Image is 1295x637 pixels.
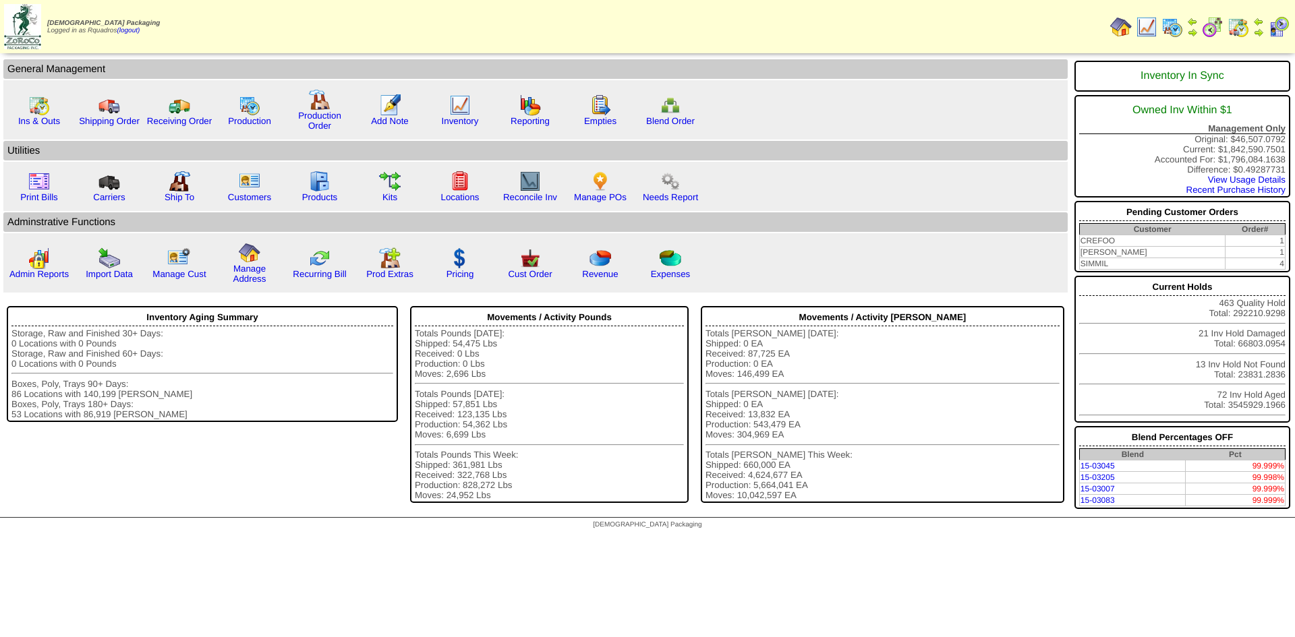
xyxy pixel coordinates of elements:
[3,212,1068,232] td: Adminstrative Functions
[1187,16,1198,27] img: arrowleft.gif
[1228,16,1249,38] img: calendarinout.gif
[1074,95,1290,198] div: Original: $46,507.0792 Current: $1,842,590.7501 Accounted For: $1,796,084.1638 Difference: $0.492...
[1079,235,1225,247] td: CREFOO
[233,264,266,284] a: Manage Address
[309,247,330,269] img: reconcile.gif
[382,192,397,202] a: Kits
[239,242,260,264] img: home.gif
[1079,224,1225,235] th: Customer
[98,247,120,269] img: import.gif
[415,328,684,501] div: Totals Pounds [DATE]: Shipped: 54,475 Lbs Received: 0 Lbs Production: 0 Lbs Moves: 2,696 Lbs Tota...
[1202,16,1224,38] img: calendarblend.gif
[1226,224,1286,235] th: Order#
[28,171,50,192] img: invoice2.gif
[660,171,681,192] img: workflow.png
[3,141,1068,160] td: Utilities
[28,94,50,116] img: calendarinout.gif
[1110,16,1132,38] img: home.gif
[1186,185,1286,195] a: Recent Purchase History
[11,309,393,326] div: Inventory Aging Summary
[643,192,698,202] a: Needs Report
[589,171,611,192] img: po.png
[1081,461,1115,471] a: 15-03045
[1079,258,1225,270] td: SIMMIL
[18,116,60,126] a: Ins & Outs
[147,116,212,126] a: Receiving Order
[1079,63,1286,89] div: Inventory In Sync
[519,171,541,192] img: line_graph2.gif
[371,116,409,126] a: Add Note
[1081,495,1115,505] a: 15-03083
[1268,16,1290,38] img: calendarcustomer.gif
[1081,473,1115,482] a: 15-03205
[47,20,160,27] span: [DEMOGRAPHIC_DATA] Packaging
[1226,235,1286,247] td: 1
[11,328,393,419] div: Storage, Raw and Finished 30+ Days: 0 Locations with 0 Pounds Storage, Raw and Finished 60+ Days:...
[1079,98,1286,123] div: Owned Inv Within $1
[442,116,479,126] a: Inventory
[9,269,69,279] a: Admin Reports
[447,269,474,279] a: Pricing
[1161,16,1183,38] img: calendarprod.gif
[28,247,50,269] img: graph2.png
[706,328,1060,501] div: Totals [PERSON_NAME] [DATE]: Shipped: 0 EA Received: 87,725 EA Production: 0 EA Moves: 146,499 EA...
[169,171,190,192] img: factory2.gif
[1079,204,1286,221] div: Pending Customer Orders
[1136,16,1157,38] img: line_graph.gif
[379,94,401,116] img: orders.gif
[415,309,684,326] div: Movements / Activity Pounds
[519,94,541,116] img: graph.gif
[1226,247,1286,258] td: 1
[1253,27,1264,38] img: arrowright.gif
[302,192,338,202] a: Products
[239,171,260,192] img: customers.gif
[660,94,681,116] img: network.png
[379,171,401,192] img: workflow.gif
[152,269,206,279] a: Manage Cust
[1186,495,1286,506] td: 99.999%
[508,269,552,279] a: Cust Order
[1186,449,1286,460] th: Pct
[449,247,471,269] img: dollar.gif
[1079,429,1286,446] div: Blend Percentages OFF
[98,171,120,192] img: truck3.gif
[298,111,341,131] a: Production Order
[1208,175,1286,185] a: View Usage Details
[503,192,557,202] a: Reconcile Inv
[584,116,616,126] a: Empties
[593,521,701,528] span: [DEMOGRAPHIC_DATA] Packaging
[239,94,260,116] img: calendarprod.gif
[366,269,413,279] a: Prod Extras
[574,192,627,202] a: Manage POs
[1079,247,1225,258] td: [PERSON_NAME]
[651,269,691,279] a: Expenses
[589,94,611,116] img: workorder.gif
[449,94,471,116] img: line_graph.gif
[1081,484,1115,493] a: 15-03007
[309,171,330,192] img: cabinet.gif
[511,116,550,126] a: Reporting
[582,269,618,279] a: Revenue
[167,247,192,269] img: managecust.png
[93,192,125,202] a: Carriers
[706,309,1060,326] div: Movements / Activity [PERSON_NAME]
[165,192,194,202] a: Ship To
[293,269,346,279] a: Recurring Bill
[1186,472,1286,483] td: 99.998%
[379,247,401,269] img: prodextras.gif
[519,247,541,269] img: cust_order.png
[169,94,190,116] img: truck2.gif
[4,4,41,49] img: zoroco-logo-small.webp
[1079,449,1185,460] th: Blend
[1187,27,1198,38] img: arrowright.gif
[1253,16,1264,27] img: arrowleft.gif
[1226,258,1286,270] td: 4
[117,27,140,34] a: (logout)
[1079,278,1286,296] div: Current Holds
[86,269,133,279] a: Import Data
[449,171,471,192] img: locations.gif
[20,192,58,202] a: Print Bills
[228,192,271,202] a: Customers
[646,116,695,126] a: Blend Order
[47,20,160,34] span: Logged in as Rquadros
